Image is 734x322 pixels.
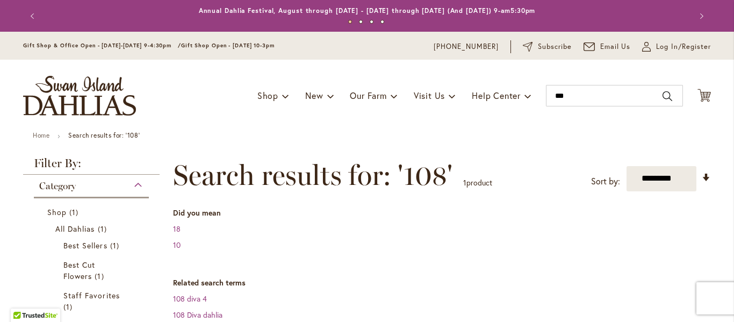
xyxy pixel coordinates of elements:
[63,259,122,282] a: Best Cut Flowers
[656,41,711,52] span: Log In/Register
[33,131,49,139] a: Home
[68,131,140,139] strong: Search results for: '108'
[181,42,275,49] span: Gift Shop Open - [DATE] 10-3pm
[63,260,95,281] span: Best Cut Flowers
[584,41,631,52] a: Email Us
[55,224,95,234] span: All Dahlias
[63,240,107,251] span: Best Sellers
[173,159,452,191] span: Search results for: '108'
[434,41,499,52] a: [PHONE_NUMBER]
[23,5,45,27] button: Previous
[472,90,521,101] span: Help Center
[23,158,160,175] strong: Filter By:
[414,90,445,101] span: Visit Us
[47,207,67,217] span: Shop
[63,290,122,312] a: Staff Favorites
[380,20,384,24] button: 4 of 4
[95,270,106,282] span: 1
[69,206,81,218] span: 1
[359,20,363,24] button: 2 of 4
[173,310,222,320] a: 108 Diva dahlia
[305,90,323,101] span: New
[523,41,572,52] a: Subscribe
[350,90,386,101] span: Our Farm
[642,41,711,52] a: Log In/Register
[110,240,122,251] span: 1
[47,206,138,218] a: Shop
[23,42,181,49] span: Gift Shop & Office Open - [DATE]-[DATE] 9-4:30pm /
[370,20,373,24] button: 3 of 4
[600,41,631,52] span: Email Us
[173,277,711,288] dt: Related search terms
[591,171,620,191] label: Sort by:
[173,240,181,250] a: 10
[463,174,492,191] p: product
[689,5,711,27] button: Next
[98,223,110,234] span: 1
[173,224,181,234] a: 18
[63,301,75,312] span: 1
[23,76,136,116] a: store logo
[173,207,711,218] dt: Did you mean
[63,240,122,251] a: Best Sellers
[348,20,352,24] button: 1 of 4
[463,177,466,188] span: 1
[257,90,278,101] span: Shop
[199,6,536,15] a: Annual Dahlia Festival, August through [DATE] - [DATE] through [DATE] (And [DATE]) 9-am5:30pm
[39,180,76,192] span: Category
[538,41,572,52] span: Subscribe
[55,223,130,234] a: All Dahlias
[173,294,207,304] a: 108 diva 4
[63,290,120,300] span: Staff Favorites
